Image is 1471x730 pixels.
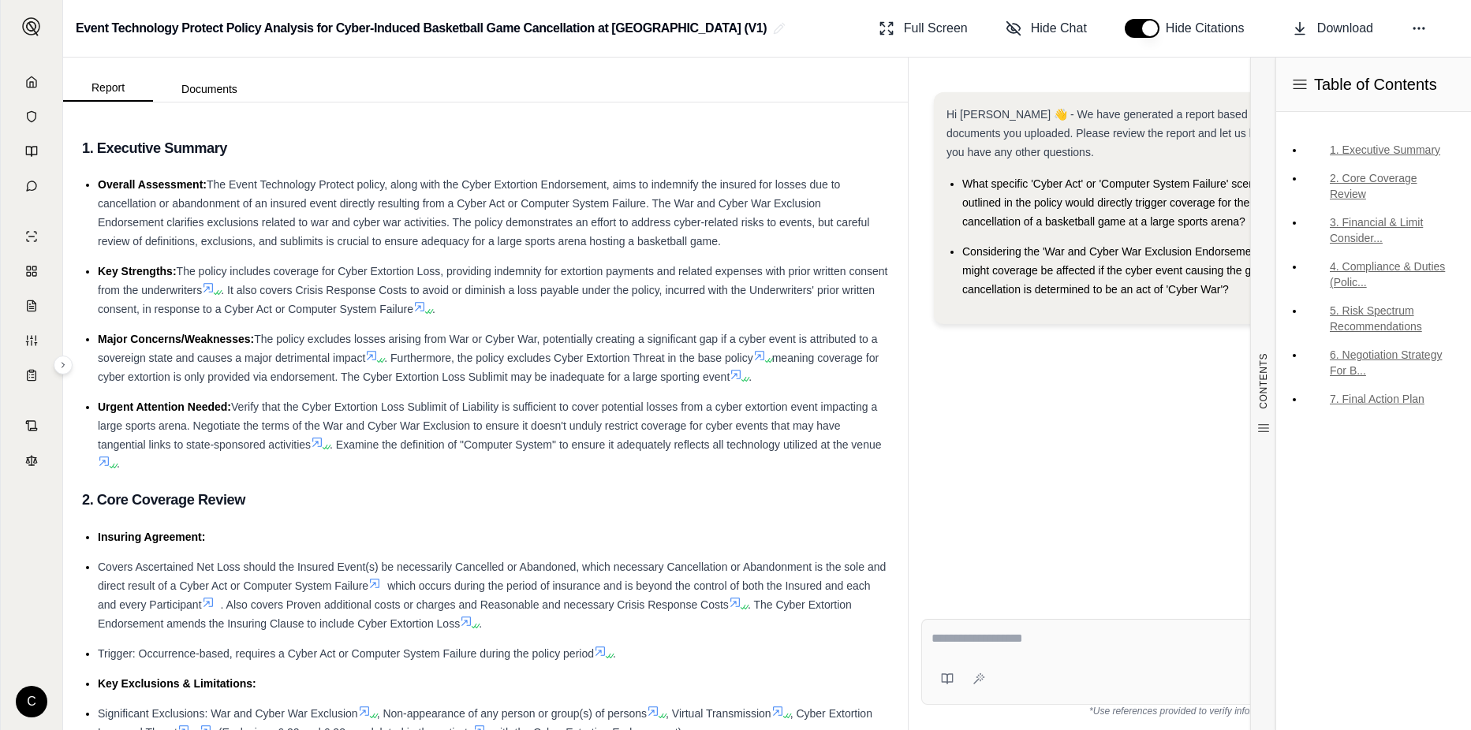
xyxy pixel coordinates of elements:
span: , Non-appearance of any person or group(s) of persons [377,707,647,720]
a: 6. Negotiation Strategy For B... [1305,342,1458,383]
button: Download [1286,13,1380,44]
span: Hide Chat [1031,19,1087,38]
span: . It also covers Crisis Response Costs to avoid or diminish a loss payable under the policy, incu... [98,284,875,315]
span: . Examine the definition of "Computer System" to ensure it adequately reflects all technology uti... [330,438,881,451]
span: Considering the 'War and Cyber War Exclusion Endorsement', how might coverage be affected if the ... [962,245,1289,296]
span: , Virtual Transmission [666,707,771,720]
button: Documents [153,76,266,102]
span: Verify that the Cyber Extortion Loss Sublimit of Liability is sufficient to cover potential losse... [98,400,877,451]
h2: Event Technology Protect Policy Analysis for Cyber-Induced Basketball Game Cancellation at [GEOGR... [76,14,767,43]
a: Policy Comparisons [10,255,53,287]
span: . [432,303,435,315]
span: Full Screen [904,19,968,38]
span: Significant Exclusions: War and Cyber War Exclusion [98,707,358,720]
span: Key Strengths: [98,265,177,277]
button: Full Screen [872,13,974,44]
span: . [117,457,120,470]
span: Table of Contents [1314,73,1437,95]
button: Hide Chat [999,13,1093,44]
a: Documents Vault [10,101,53,132]
button: Expand sidebar [16,11,47,43]
span: Download [1317,19,1373,38]
a: Legal Search Engine [10,445,53,476]
span: The policy includes coverage for Cyber Extortion Loss, providing indemnity for extortion payments... [98,265,887,296]
a: Claim Coverage [10,290,53,322]
span: . [479,617,482,630]
span: . [749,371,752,383]
a: Coverage Table [10,359,53,391]
a: Custom Report [10,325,53,356]
a: 2. Core Coverage Review [1305,166,1458,207]
a: 3. Financial & Limit Consider... [1305,210,1458,251]
span: Key Exclusions & Limitations: [98,677,256,690]
a: 4. Compliance & Duties (Polic... [1305,254,1458,295]
button: Expand sidebar [54,356,73,374]
span: Major Concerns/Weaknesses: [98,333,254,345]
span: Insuring Agreement: [98,531,205,543]
span: CONTENTS [1257,353,1270,409]
span: The policy excludes losses arising from War or Cyber War, potentially creating a significant gap ... [98,333,877,364]
span: Trigger: Occurrence-based, requires a Cyber Act or Computer System Failure during the policy period [98,647,594,660]
a: Chat [10,170,53,202]
a: Prompt Library [10,136,53,167]
a: Contract Analysis [10,410,53,441]
span: Urgent Attention Needed: [98,400,231,413]
span: Hide Citations [1166,19,1254,38]
div: *Use references provided to verify information. [921,705,1452,717]
h3: 2. Core Coverage Review [82,486,889,514]
img: Expand sidebar [22,17,41,36]
span: Covers Ascertained Net Loss should the Insured Event(s) be necessarily Cancelled or Abandoned, wh... [98,561,886,592]
span: . [613,647,616,660]
span: The Event Technology Protect policy, along with the Cyber Extortion Endorsement, aims to indemnif... [98,178,869,248]
span: What specific 'Cyber Act' or 'Computer System Failure' scenarios outlined in the policy would dir... [962,177,1279,228]
span: Hi [PERSON_NAME] 👋 - We have generated a report based on the documents you uploaded. Please revie... [946,108,1283,158]
h3: 1. Executive Summary [82,134,889,162]
span: . The Cyber Extortion Endorsement amends the Insuring Clause to include Cyber Extortion Loss [98,598,852,630]
a: Home [10,66,53,98]
span: . Also covers Proven additional costs or charges and Reasonable and necessary Crisis Response Costs [221,598,729,611]
span: . Furthermore, the policy excludes Cyber Extortion Threat in the base policy [384,352,752,364]
a: 5. Risk Spectrum Recommendations [1305,298,1458,339]
a: 1. Executive Summary [1305,137,1458,162]
button: Report [63,75,153,102]
span: Overall Assessment: [98,178,207,191]
div: C [16,686,47,717]
span: which occurs during the period of insurance and is beyond the control of both the Insured and eac... [98,579,871,611]
a: Single Policy [10,221,53,252]
a: 7. Final Action Plan [1305,386,1458,412]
